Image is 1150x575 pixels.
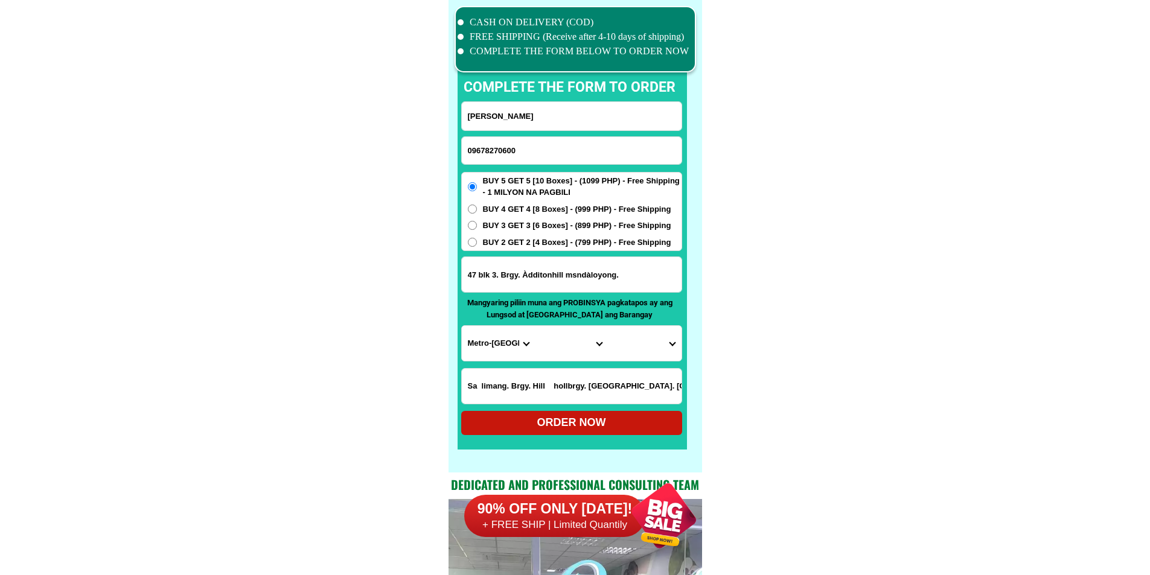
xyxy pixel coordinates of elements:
[449,475,702,494] h2: Dedicated and professional consulting team
[461,297,679,320] p: Mangyaring piliin muna ang PROBINSYA pagkatapos ay ang Lungsod at [GEOGRAPHIC_DATA] ang Barangay
[608,326,681,361] select: Select commune
[483,175,682,199] span: BUY 5 GET 5 [10 Boxes] - (1099 PHP) - Free Shipping - 1 MILYON NA PAGBILI
[468,182,477,191] input: BUY 5 GET 5 [10 Boxes] - (1099 PHP) - Free Shipping - 1 MILYON NA PAGBILI
[464,518,645,532] h6: + FREE SHIP | Limited Quantily
[462,326,535,361] select: Select province
[461,415,682,431] div: ORDER NOW
[483,220,671,232] span: BUY 3 GET 3 [6 Boxes] - (899 PHP) - Free Shipping
[462,257,682,292] input: Input address
[468,221,477,230] input: BUY 3 GET 3 [6 Boxes] - (899 PHP) - Free Shipping
[535,326,608,361] select: Select district
[464,500,645,518] h6: 90% OFF ONLY [DATE]!
[452,77,688,98] p: complete the form to order
[468,205,477,214] input: BUY 4 GET 4 [8 Boxes] - (999 PHP) - Free Shipping
[462,102,682,130] input: Input full_name
[458,15,689,30] li: CASH ON DELIVERY (COD)
[468,238,477,247] input: BUY 2 GET 2 [4 Boxes] - (799 PHP) - Free Shipping
[462,369,682,404] input: Input LANDMARKOFLOCATION
[462,137,682,164] input: Input phone_number
[483,203,671,215] span: BUY 4 GET 4 [8 Boxes] - (999 PHP) - Free Shipping
[483,237,671,249] span: BUY 2 GET 2 [4 Boxes] - (799 PHP) - Free Shipping
[458,30,689,44] li: FREE SHIPPING (Receive after 4-10 days of shipping)
[458,44,689,59] li: COMPLETE THE FORM BELOW TO ORDER NOW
